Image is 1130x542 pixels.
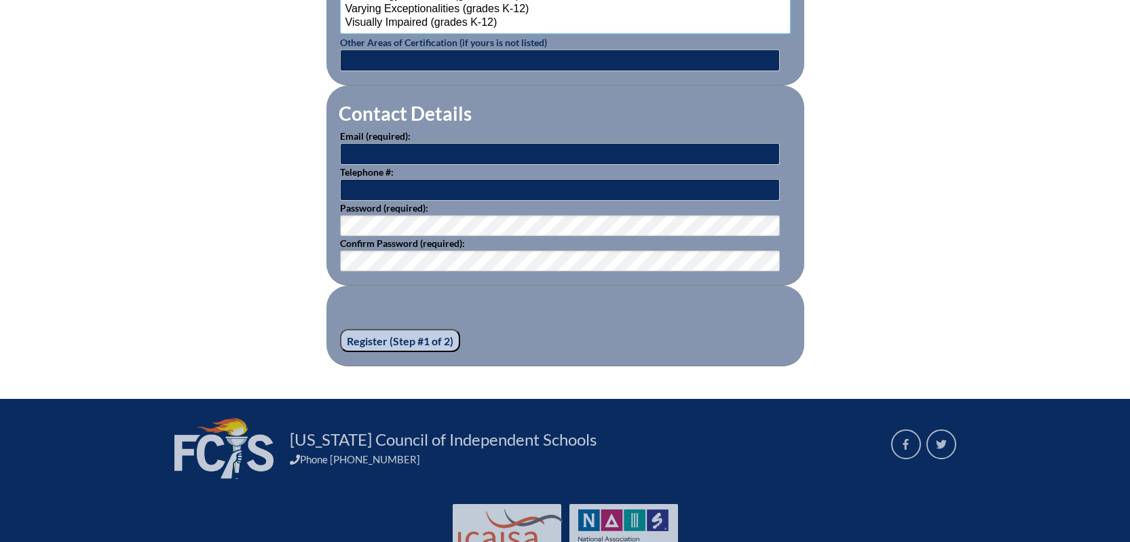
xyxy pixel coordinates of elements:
label: Email (required): [340,130,411,142]
img: FCIS_logo_white [174,418,274,479]
legend: Contact Details [337,102,473,125]
input: Register (Step #1 of 2) [340,329,460,352]
a: [US_STATE] Council of Independent Schools [284,429,602,450]
option: Visually Impaired (grades K-12) [344,16,787,30]
label: Telephone #: [340,166,394,178]
option: Varying Exceptionalities (grades K-12) [344,3,787,16]
div: Phone [PHONE_NUMBER] [290,453,875,465]
label: Password (required): [340,202,428,214]
label: Confirm Password (required): [340,237,465,249]
label: Other Areas of Certification (if yours is not listed) [340,37,547,48]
